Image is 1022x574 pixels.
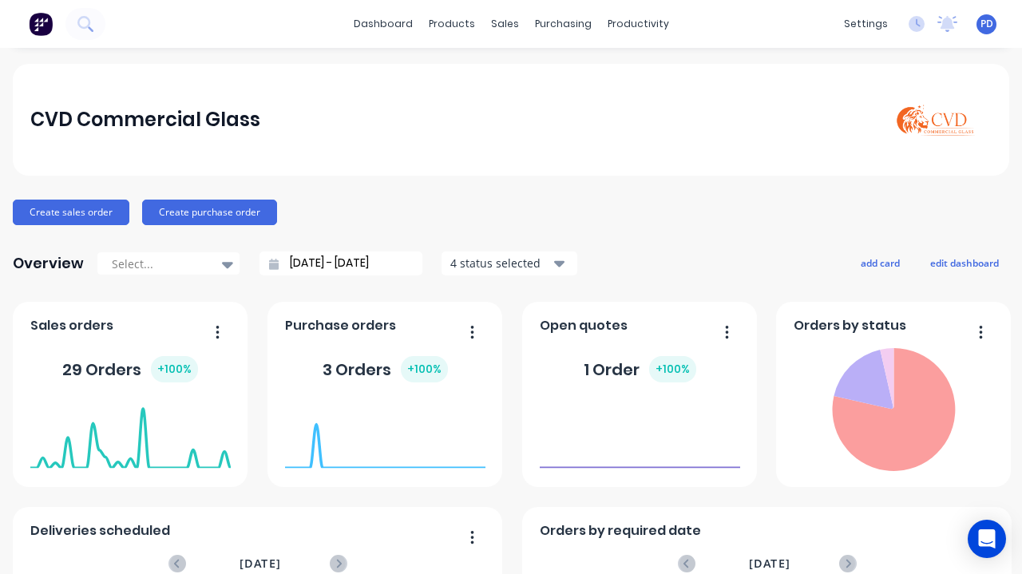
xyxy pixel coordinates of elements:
[794,316,906,335] span: Orders by status
[600,12,677,36] div: productivity
[836,12,896,36] div: settings
[450,255,551,271] div: 4 status selected
[30,521,170,540] span: Deliveries scheduled
[880,78,992,162] img: CVD Commercial Glass
[240,555,281,572] span: [DATE]
[62,356,198,382] div: 29 Orders
[401,356,448,382] div: + 100 %
[151,356,198,382] div: + 100 %
[540,316,628,335] span: Open quotes
[980,17,993,31] span: PD
[285,316,396,335] span: Purchase orders
[649,356,696,382] div: + 100 %
[920,252,1009,273] button: edit dashboard
[13,247,84,279] div: Overview
[527,12,600,36] div: purchasing
[30,104,260,136] div: CVD Commercial Glass
[142,200,277,225] button: Create purchase order
[749,555,790,572] span: [DATE]
[323,356,448,382] div: 3 Orders
[13,200,129,225] button: Create sales order
[483,12,527,36] div: sales
[968,520,1006,558] div: Open Intercom Messenger
[442,251,577,275] button: 4 status selected
[30,316,113,335] span: Sales orders
[850,252,910,273] button: add card
[346,12,421,36] a: dashboard
[584,356,696,382] div: 1 Order
[421,12,483,36] div: products
[29,12,53,36] img: Factory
